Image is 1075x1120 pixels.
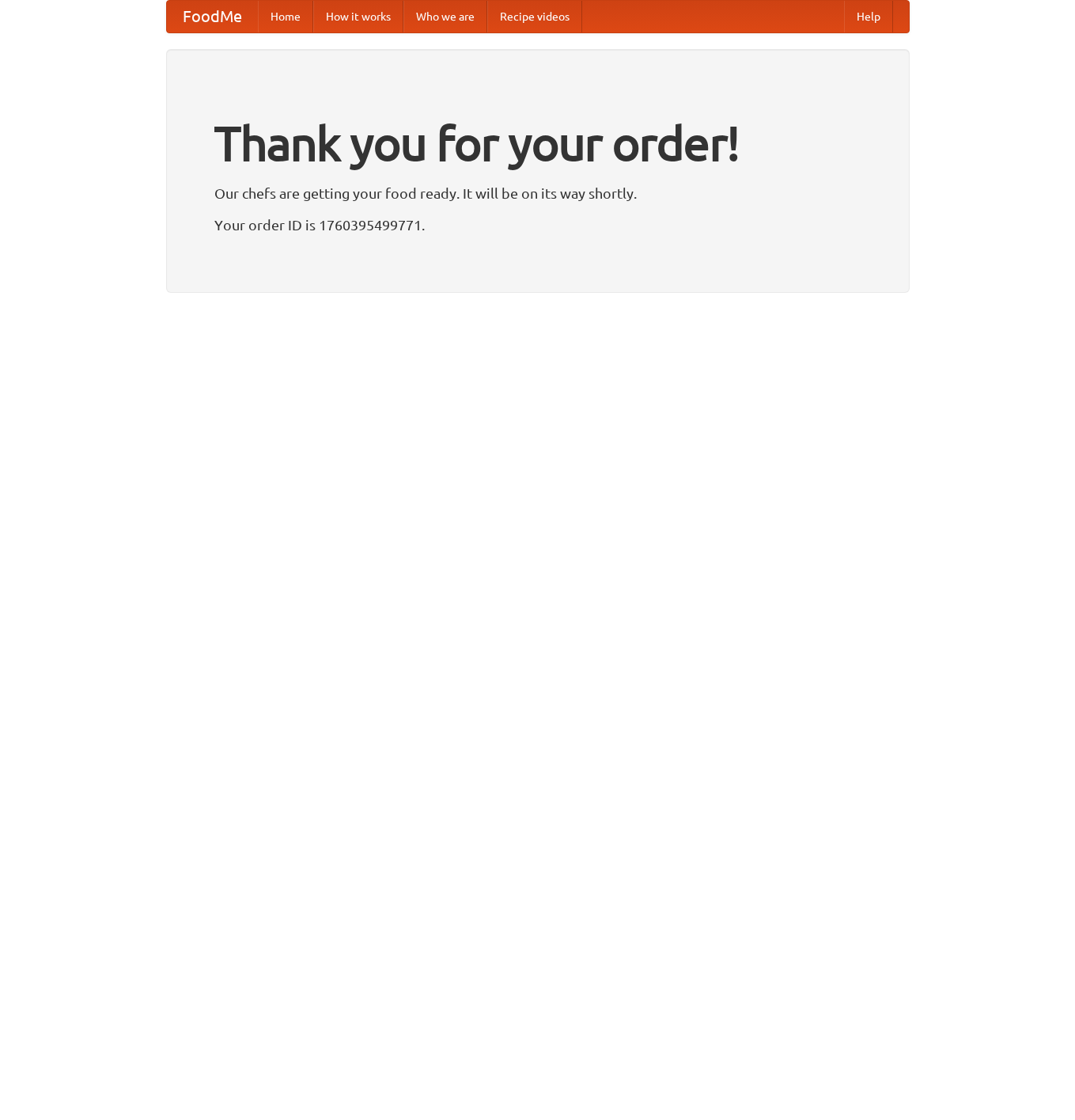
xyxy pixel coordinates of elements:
a: Recipe videos [487,1,582,32]
a: How it works [313,1,403,32]
a: FoodMe [167,1,258,32]
h1: Thank you for your order! [214,105,861,181]
a: Home [258,1,313,32]
a: Help [844,1,893,32]
p: Your order ID is 1760395499771. [214,213,861,237]
p: Our chefs are getting your food ready. It will be on its way shortly. [214,181,861,205]
a: Who we are [403,1,487,32]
